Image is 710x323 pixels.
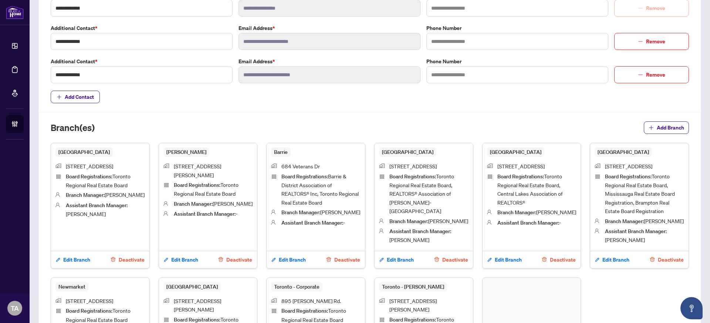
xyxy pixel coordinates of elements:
span: 895 [PERSON_NAME] Rd. [281,297,341,304]
img: icon [379,164,385,168]
label: Phone Number [426,57,608,65]
span: Toronto Regional Real Estate Board [66,307,131,323]
span: Edit Branch [495,254,522,266]
span: - [497,219,561,226]
span: [STREET_ADDRESS][PERSON_NAME] [174,297,221,313]
label: Email Address [239,57,420,65]
span: Remove [646,69,665,81]
span: Deactivate [442,254,468,266]
img: icon [595,218,599,223]
span: Toronto Regional Real Estate Board, Mississauga Real Estate Board Registration, Brampton Real Est... [605,173,675,215]
button: Remove [614,33,689,50]
h2: Branch(es) [51,122,95,134]
span: Board Registrations : [389,316,436,323]
img: icon [379,317,385,323]
button: Deactivate [326,253,361,266]
span: [GEOGRAPHIC_DATA] [163,282,221,292]
span: Toronto Regional Real Estate Board [174,181,239,197]
span: Board Registrations : [389,173,436,180]
span: Branch Manager : [174,201,213,207]
span: Toronto Regional Real Estate Board, REALTORS® Association of [PERSON_NAME]-[GEOGRAPHIC_DATA] [389,173,454,215]
span: Board Registrations : [66,173,112,180]
span: [GEOGRAPHIC_DATA] [55,147,113,157]
span: Branch Manager : [66,192,105,198]
span: Branch Manager : [497,209,536,216]
img: icon [163,201,168,206]
span: minus [638,39,643,44]
span: plus [649,125,654,130]
button: Add Contact [51,91,100,103]
img: icon [379,174,385,179]
span: Board Registrations : [497,173,544,180]
span: Deactivate [334,254,360,266]
img: icon [379,228,383,233]
span: Assistant Branch Manager : [389,228,451,235]
span: plus [57,94,62,100]
span: TA [11,303,19,313]
span: [GEOGRAPHIC_DATA] [379,147,436,157]
img: icon [595,228,599,233]
span: [STREET_ADDRESS][PERSON_NAME] [389,297,437,313]
span: [GEOGRAPHIC_DATA] [595,147,652,157]
button: Remove [614,66,689,83]
img: icon [55,202,60,208]
img: icon [379,218,383,223]
label: Additional Contact [51,24,233,32]
img: icon [163,298,169,303]
img: icon [55,174,61,179]
img: icon [487,209,491,215]
button: Deactivate [434,253,469,266]
span: - [174,210,237,217]
img: icon [55,192,60,197]
img: icon [55,298,61,303]
span: Edit Branch [279,254,306,266]
img: icon [271,174,277,179]
button: Open asap [680,297,703,319]
span: Board Registrations : [66,307,112,314]
span: [STREET_ADDRESS] [497,163,545,169]
span: [PERSON_NAME] [605,218,684,224]
span: Remove [646,36,665,47]
span: [PERSON_NAME] [174,200,253,207]
img: icon [271,220,275,225]
span: Board Registrations : [174,316,220,323]
span: Barrie & District Association of REALTORS® Inc, Toronto Regional Real Estate Board [281,173,359,206]
span: Board Registrations : [174,182,220,188]
span: Toronto Regional Real Estate Board [281,307,346,323]
span: Deactivate [119,254,145,266]
span: [STREET_ADDRESS] [66,163,113,169]
img: logo [6,6,24,19]
span: - [281,219,345,226]
img: icon [163,211,168,216]
button: Edit Branch [271,253,306,266]
span: [STREET_ADDRESS] [389,163,437,169]
span: [PERSON_NAME] [389,228,451,243]
button: Deactivate [110,253,145,266]
button: Edit Branch [595,253,630,266]
span: Toronto Regional Real Estate Board [66,173,131,188]
span: [PERSON_NAME] [605,228,667,243]
label: Additional Contact [51,57,233,65]
span: Edit Branch [602,254,629,266]
span: Board Registrations : [605,173,652,180]
img: icon [271,298,277,303]
span: Assistant Branch Manager : [605,228,667,235]
span: Edit Branch [387,254,414,266]
span: Deactivate [658,254,684,266]
img: icon [487,174,493,179]
span: [STREET_ADDRESS] [66,297,113,304]
span: 684 Veterans Dr [281,163,320,169]
span: Add Contact [65,91,94,103]
span: Toronto - [PERSON_NAME] [379,282,447,292]
img: icon [595,174,601,179]
span: Branch Manager : [389,218,428,225]
span: Assistant Branch Manager : [497,219,559,226]
button: Deactivate [649,253,684,266]
span: [PERSON_NAME] [281,209,360,215]
img: icon [595,164,601,168]
span: Assistant Branch Manager : [174,211,236,217]
span: Edit Branch [63,254,90,266]
img: icon [271,308,277,314]
span: [PERSON_NAME] [163,147,209,157]
span: Branch Manager : [281,209,320,216]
